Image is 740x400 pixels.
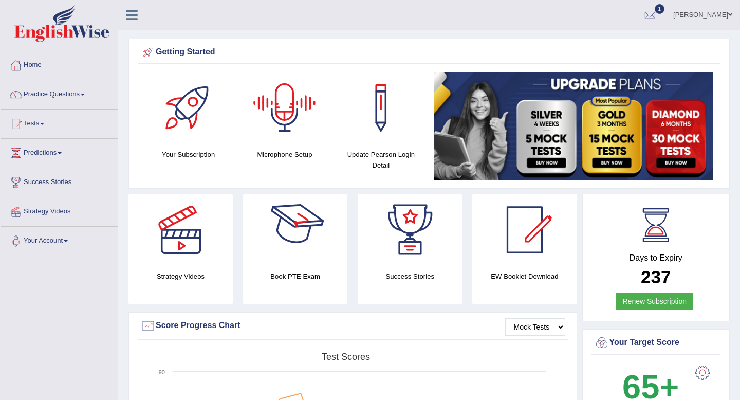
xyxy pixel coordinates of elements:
a: Success Stories [1,168,118,194]
tspan: Test scores [322,352,370,362]
h4: Microphone Setup [242,149,327,160]
h4: EW Booklet Download [472,271,577,282]
div: Getting Started [140,45,718,60]
h4: Your Subscription [145,149,231,160]
h4: Success Stories [358,271,462,282]
a: Predictions [1,139,118,165]
div: Score Progress Chart [140,318,565,334]
span: 1 [655,4,665,14]
div: Your Target Score [594,335,718,351]
h4: Days to Expiry [594,253,718,263]
a: Practice Questions [1,80,118,106]
h4: Strategy Videos [128,271,233,282]
a: Strategy Videos [1,197,118,223]
h4: Update Pearson Login Detail [338,149,424,171]
a: Renew Subscription [616,293,693,310]
a: Home [1,51,118,77]
b: 237 [641,267,671,287]
img: small5.jpg [434,72,713,180]
a: Tests [1,110,118,135]
h4: Book PTE Exam [243,271,347,282]
text: 90 [159,369,165,375]
a: Your Account [1,227,118,252]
